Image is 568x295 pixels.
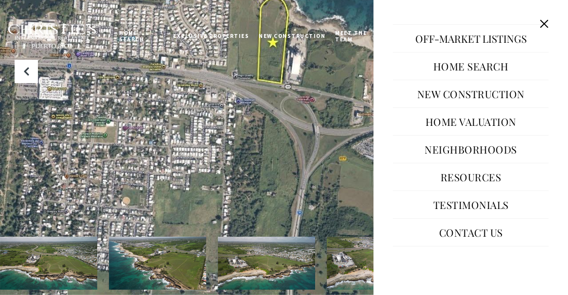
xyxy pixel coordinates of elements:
[330,21,390,52] a: Meet the Team
[168,24,254,48] a: Exclusive Properties
[114,21,168,52] a: Home Search
[434,221,508,244] a: Contact Us
[410,27,532,50] button: Off-Market Listings
[259,33,325,39] span: New Construction
[428,193,514,216] a: Testimonials
[535,15,553,33] button: Close this option
[428,54,514,78] a: Home Search
[436,165,506,189] a: Resources
[254,24,330,48] a: New Construction
[327,237,424,290] img: State Road #2 Km 83.1 BO CARRIZALES
[7,24,97,49] img: Christie's International Real Estate black text logo
[15,60,38,83] button: Previous Slide
[218,237,315,290] img: State Road #2 Km 83.1 BO CARRIZALES
[421,110,521,133] a: Home Valuation
[109,237,206,290] img: State Road #2 Km 83.1 BO CARRIZALES
[412,82,530,105] a: New Construction
[420,138,522,161] a: Neighborhoods
[173,33,249,39] span: Exclusive Properties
